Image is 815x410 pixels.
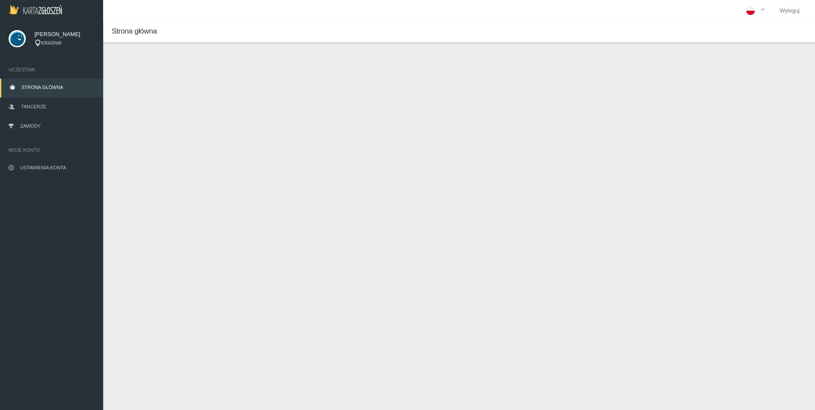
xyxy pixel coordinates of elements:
span: Strona główna [112,27,157,35]
span: Ustawienia konta [20,165,66,170]
span: Strona główna [21,85,63,90]
img: Logo [9,5,62,14]
span: Zawody [20,123,41,129]
span: Tancerze [21,104,46,109]
span: Uczestnik [9,65,95,74]
div: KRAŚNIK [34,40,95,47]
img: svg [9,30,26,47]
span: Moje konto [9,146,95,154]
span: [PERSON_NAME] [34,30,95,39]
